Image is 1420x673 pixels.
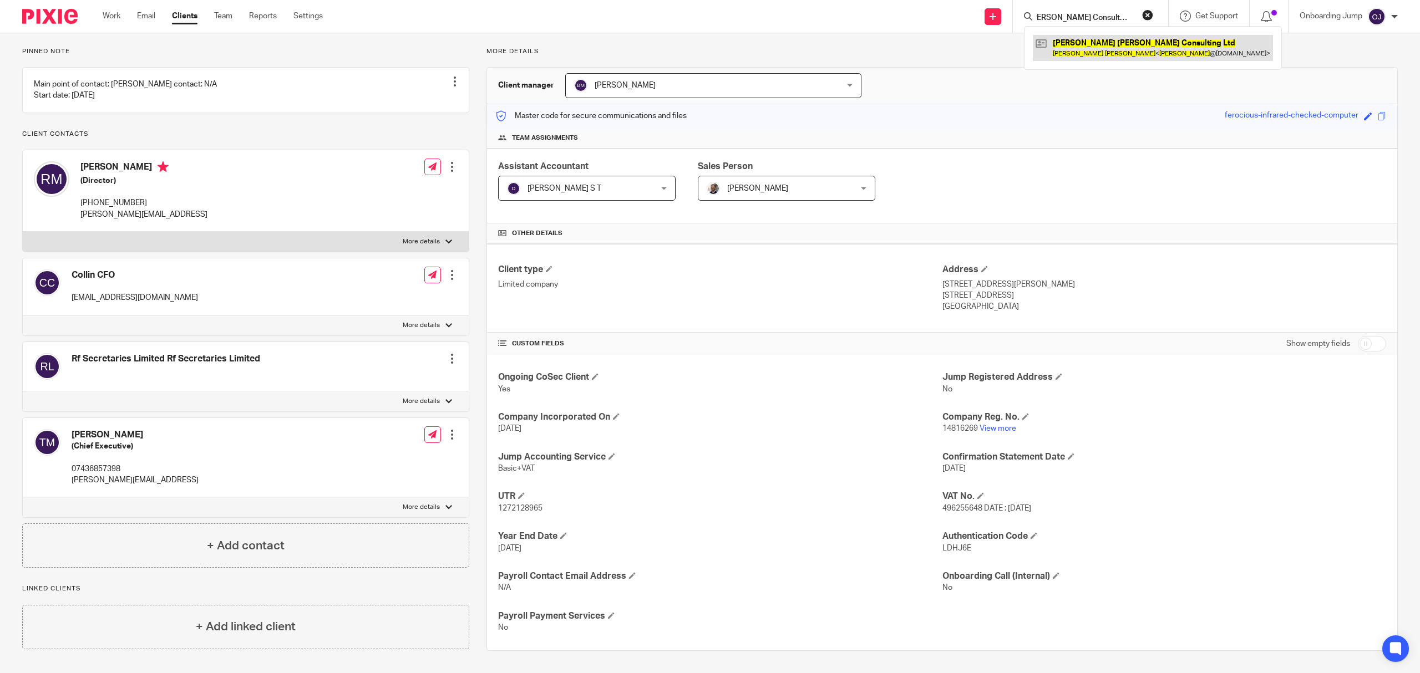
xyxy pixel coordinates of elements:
p: 07436857398 [72,463,199,475]
span: LDHJ6E [942,544,971,552]
h4: UTR [498,491,942,502]
h4: Payroll Payment Services [498,610,942,622]
span: [DATE] [942,465,966,472]
span: Basic+VAT [498,465,535,472]
img: svg%3E [34,161,69,197]
p: [PERSON_NAME][EMAIL_ADDRESS] [72,475,199,486]
h4: Address [942,264,1386,276]
a: Reports [249,11,277,22]
p: [PHONE_NUMBER] [80,197,207,208]
p: [STREET_ADDRESS] [942,290,1386,301]
img: svg%3E [574,79,587,92]
a: Settings [293,11,323,22]
img: svg%3E [507,182,520,195]
span: Get Support [1195,12,1238,20]
span: Yes [498,385,510,393]
h4: Rf Secretaries Limited Rf Secretaries Limited [72,353,260,365]
p: Master code for secure communications and files [495,110,687,121]
p: [EMAIL_ADDRESS][DOMAIN_NAME] [72,292,198,303]
span: 496255648 DATE : [DATE] [942,504,1031,512]
span: No [498,624,508,631]
h4: Year End Date [498,531,942,542]
h4: Onboarding Call (Internal) [942,570,1386,582]
p: Limited company [498,279,942,290]
p: More details [486,47,1398,56]
label: Show empty fields [1286,338,1350,349]
h5: (Director) [80,175,207,186]
p: Onboarding Jump [1300,11,1362,22]
h4: + Add linked client [196,618,296,635]
p: More details [403,503,440,512]
input: Search [1035,13,1135,23]
span: Other details [512,229,562,238]
h4: Collin CFO [72,269,198,281]
h3: Client manager [498,80,554,91]
span: N/A [498,584,511,592]
p: More details [403,237,440,246]
img: svg%3E [34,429,60,456]
p: [PERSON_NAME][EMAIL_ADDRESS] [80,209,207,220]
span: [DATE] [498,425,521,432]
h4: CUSTOM FIELDS [498,339,942,348]
h4: Confirmation Statement Date [942,451,1386,463]
p: [STREET_ADDRESS][PERSON_NAME] [942,279,1386,290]
h4: Company Incorporated On [498,411,942,423]
p: More details [403,397,440,406]
h4: + Add contact [207,537,285,554]
span: Team assignments [512,134,578,142]
button: Clear [1142,9,1153,21]
span: No [942,584,952,592]
h4: Client type [498,264,942,276]
img: Pixie [22,9,78,24]
img: svg%3E [1368,8,1386,26]
span: [DATE] [498,544,521,552]
span: Assistant Accountant [498,162,589,171]
img: svg%3E [34,353,60,380]
a: View more [980,425,1016,432]
h4: Ongoing CoSec Client [498,371,942,383]
h4: VAT No. [942,491,1386,502]
h4: Payroll Contact Email Address [498,570,942,582]
h4: Authentication Code [942,531,1386,542]
img: svg%3E [34,269,60,296]
span: No [942,385,952,393]
h4: [PERSON_NAME] [72,429,199,441]
img: Matt%20Circle.png [707,182,720,195]
span: [PERSON_NAME] [727,185,788,192]
a: Clients [172,11,197,22]
h4: Company Reg. No. [942,411,1386,423]
h5: (Chief Executive) [72,441,199,452]
span: 14816269 [942,425,978,432]
a: Work [103,11,120,22]
p: [GEOGRAPHIC_DATA] [942,301,1386,312]
span: Sales Person [698,162,753,171]
h4: Jump Registered Address [942,371,1386,383]
i: Primary [158,161,169,172]
p: Linked clients [22,584,469,593]
p: Client contacts [22,130,469,139]
p: More details [403,321,440,330]
span: [PERSON_NAME] [595,81,656,89]
span: 1272128965 [498,504,542,512]
p: Pinned note [22,47,469,56]
h4: Jump Accounting Service [498,451,942,463]
div: ferocious-infrared-checked-computer [1225,110,1358,123]
h4: [PERSON_NAME] [80,161,207,175]
a: Email [137,11,155,22]
span: [PERSON_NAME] S T [528,185,601,192]
a: Team [214,11,232,22]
